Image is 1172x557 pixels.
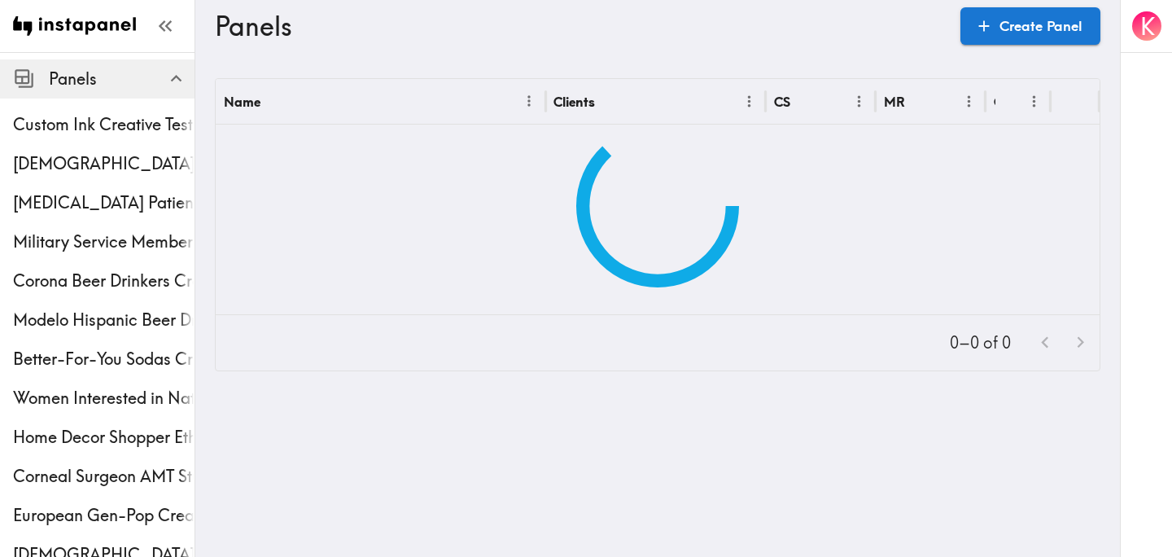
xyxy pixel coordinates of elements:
[13,309,195,331] span: Modelo Hispanic Beer Drinkers Ethnography
[553,94,595,110] div: Clients
[737,89,762,114] button: Menu
[13,426,195,449] span: Home Decor Shopper Ethnography
[13,191,195,214] span: [MEDICAL_DATA] Patient Ethnography
[13,230,195,253] span: Military Service Member Ethnography
[13,387,195,410] span: Women Interested in Natural Wellness Creative Testing
[13,465,195,488] span: Corneal Surgeon AMT Study
[13,348,195,371] span: Better-For-You Sodas Creative Testing
[597,89,622,114] button: Sort
[884,94,905,110] div: MR
[49,68,195,90] span: Panels
[1021,89,1047,114] button: Menu
[907,89,932,114] button: Sort
[13,152,195,175] span: [DEMOGRAPHIC_DATA] [MEDICAL_DATA] Screening Ethnography
[950,331,1011,354] p: 0–0 of 0
[774,94,790,110] div: CS
[13,504,195,527] span: European Gen-Pop Creative Testing
[846,89,872,114] button: Menu
[792,89,817,114] button: Sort
[517,89,542,114] button: Menu
[956,89,982,114] button: Menu
[960,7,1100,45] a: Create Panel
[997,89,1022,114] button: Sort
[262,89,287,114] button: Sort
[13,113,195,136] span: Custom Ink Creative Testing Phase 2
[994,94,995,110] div: Created
[215,11,947,42] h3: Panels
[224,94,260,110] div: Name
[13,270,195,292] span: Corona Beer Drinkers Creative Testing
[1140,12,1155,41] span: K
[1130,10,1163,42] button: K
